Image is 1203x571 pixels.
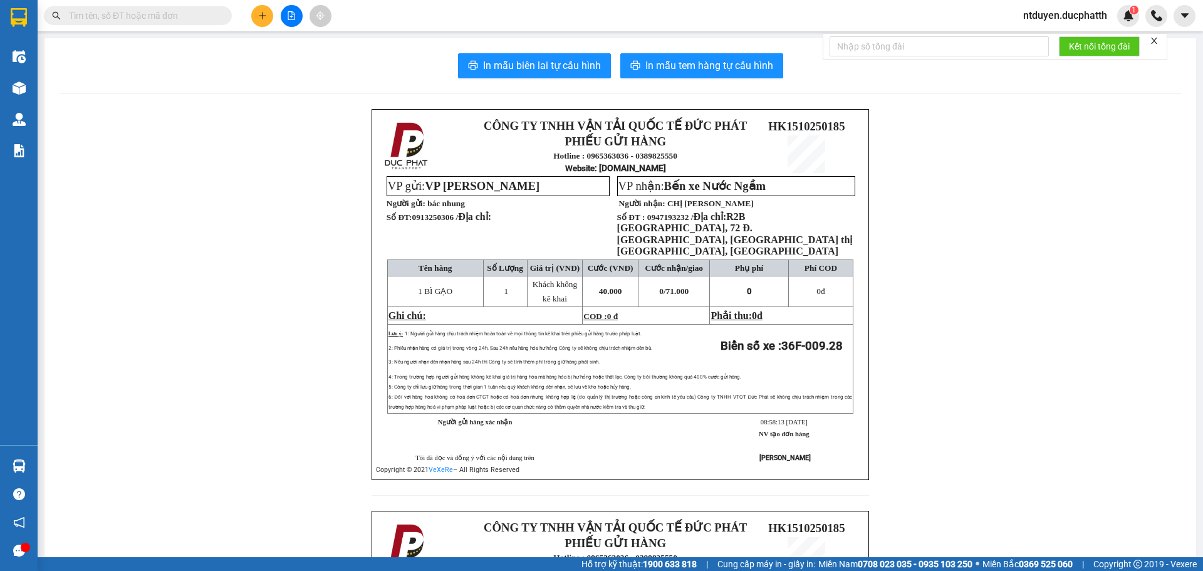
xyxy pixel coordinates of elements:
span: bác nhung [427,199,465,208]
strong: PHIẾU GỬI HÀNG [565,135,666,148]
span: Hỗ trợ kỹ thuật: [581,557,697,571]
span: search [52,11,61,20]
span: In mẫu biên lai tự cấu hình [483,58,601,73]
strong: 0369 525 060 [1019,559,1073,569]
span: 0913250306 / [412,212,491,222]
span: 6: Đối với hàng hoá không có hoá đơn GTGT hoặc có hoá đơn nhưng không hợp lệ (do quản lý thị trườ... [388,394,853,410]
span: VP gửi: [388,179,539,192]
span: 36F-009.28 [781,339,843,353]
input: Nhập số tổng đài [830,36,1049,56]
span: COD : [583,312,618,321]
span: Website [565,164,595,173]
span: 0 đ [607,312,618,321]
span: Tên hàng [419,263,452,273]
span: Giá trị (VNĐ) [530,263,580,273]
span: Phí COD [805,263,837,273]
span: 5: Công ty chỉ lưu giữ hàng trong thời gian 1 tuần nếu quý khách không đến nhận, sẽ lưu về kho ho... [388,384,631,390]
strong: PHIẾU GỬI HÀNG [565,537,666,550]
span: printer [468,60,478,72]
strong: 0708 023 035 - 0935 103 250 [858,559,972,569]
button: Kết nối tổng đài [1059,36,1140,56]
strong: Biển số xe : [721,339,843,353]
img: solution-icon [13,144,26,157]
span: VP [PERSON_NAME] [425,179,539,192]
span: Kết nối tổng đài [1069,39,1130,53]
span: 1: Người gửi hàng chịu trách nhiệm hoàn toàn về mọi thông tin kê khai trên phiếu gửi hàng trước p... [405,331,642,337]
span: Khách không kê khai [533,280,577,303]
strong: CÔNG TY TNHH VẬN TẢI QUỐC TẾ ĐỨC PHÁT [484,521,747,534]
strong: CÔNG TY TNHH VẬN TẢI QUỐC TẾ ĐỨC PHÁT [484,119,747,132]
span: printer [630,60,640,72]
img: warehouse-icon [13,81,26,95]
img: warehouse-icon [13,50,26,63]
span: plus [258,11,267,20]
span: Phải thu: [711,310,762,321]
span: aim [316,11,325,20]
strong: [PERSON_NAME] [759,454,811,462]
span: 2: Phiếu nhận hàng có giá trị trong vòng 24h. Sau 24h nếu hàng hóa hư hỏng Công ty sẽ không chịu ... [388,345,652,351]
span: 71.000 [666,286,689,296]
span: 0 [752,310,757,321]
span: 4: Trong trường hợp người gửi hàng không kê khai giá trị hàng hóa mà hàng hóa bị hư hỏng hoặc thấ... [388,374,741,380]
span: 1 [504,286,508,296]
button: aim [310,5,331,27]
span: notification [13,516,25,528]
span: Địa chỉ: [617,211,853,256]
img: phone-icon [1151,10,1162,21]
span: close [1150,36,1159,45]
span: Cung cấp máy in - giấy in: [717,557,815,571]
span: | [706,557,708,571]
span: 1 BÌ GẠO [418,286,452,296]
span: 40.000 [599,286,622,296]
span: Miền Nam [818,557,972,571]
input: Tìm tên, số ĐT hoặc mã đơn [69,9,217,23]
span: đ [757,310,763,321]
strong: 1900 633 818 [643,559,697,569]
span: Bến xe Nước Ngầm [664,179,766,192]
span: question-circle [13,488,25,500]
img: icon-new-feature [1123,10,1134,21]
span: 0 [816,286,821,296]
span: ntduyen.ducphatth [1013,8,1117,23]
strong: Người gửi hàng xác nhận [438,419,513,426]
strong: : [DOMAIN_NAME] [565,163,666,173]
button: printerIn mẫu biên lai tự cấu hình [458,53,611,78]
span: 0947193232 / [617,212,853,256]
span: HK1510250185 [768,120,845,133]
span: ⚪️ [976,562,979,567]
img: warehouse-icon [13,113,26,126]
span: | [1082,557,1084,571]
span: CHỊ [PERSON_NAME] [667,199,754,208]
span: In mẫu tem hàng tự cấu hình [645,58,773,73]
span: Cước nhận/giao [645,263,703,273]
span: 3: Nếu người nhận đến nhận hàng sau 24h thì Công ty sẽ tính thêm phí trông giữ hàng phát sinh. [388,359,600,365]
span: R2B [GEOGRAPHIC_DATA], 72 Đ. [GEOGRAPHIC_DATA], [GEOGRAPHIC_DATA] thị [GEOGRAPHIC_DATA], [GEOGRAP... [617,211,853,256]
span: Tôi đã đọc và đồng ý với các nội dung trên [415,454,534,461]
img: logo-vxr [11,8,27,27]
span: message [13,545,25,557]
strong: Người gửi: [387,199,425,208]
button: caret-down [1174,5,1195,27]
span: Ghi chú: [388,310,426,321]
span: Số Lượng [487,263,523,273]
img: logo [381,120,434,172]
sup: 1 [1130,6,1138,14]
span: copyright [1133,560,1142,568]
button: file-add [281,5,303,27]
span: 08:58:13 [DATE] [761,419,808,426]
span: Phụ phí [735,263,763,273]
span: 0/ [659,286,689,296]
span: file-add [287,11,296,20]
span: VP nhận: [618,179,766,192]
strong: Người nhận: [619,199,665,208]
strong: Số ĐT : [617,212,645,222]
span: Địa chỉ: [458,211,491,222]
span: Lưu ý: [388,331,403,337]
strong: Số ĐT: [387,212,491,222]
button: printerIn mẫu tem hàng tự cấu hình [620,53,783,78]
span: Cước (VNĐ) [588,263,633,273]
strong: NV tạo đơn hàng [759,431,809,437]
span: HK1510250185 [768,521,845,535]
span: đ [816,286,825,296]
button: plus [251,5,273,27]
